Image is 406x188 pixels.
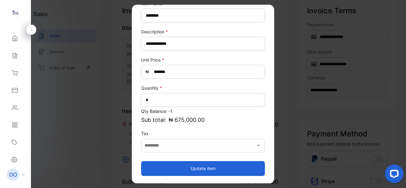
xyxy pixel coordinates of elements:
p: Sub total: [141,116,265,124]
p: OO [9,171,17,179]
label: Description [141,28,265,35]
img: logo [11,8,20,17]
button: Update item [141,161,265,176]
p: Qty Balance: -1 [141,108,265,114]
label: Quantity [141,85,265,91]
iframe: LiveChat chat widget [380,162,406,188]
label: Tax [141,130,265,137]
span: ₦ 675,000.00 [169,116,205,124]
span: ₦ [145,69,149,75]
label: Unit Price [141,57,265,63]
